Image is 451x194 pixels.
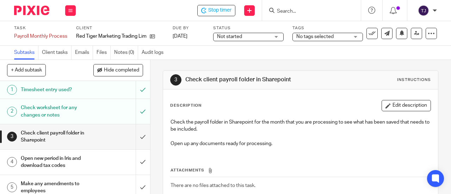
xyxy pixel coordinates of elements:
img: svg%3E [418,5,429,16]
input: Search [276,8,340,15]
p: Red Tiger Marketing Trading Limited [76,33,146,40]
span: Attachments [171,168,204,172]
div: 1 [7,85,17,95]
div: 2 [7,107,17,117]
div: Payroll Monthly Process [14,33,67,40]
a: Files [97,46,111,60]
h1: Timesheet entry used? [21,85,93,95]
label: Tags [292,25,363,31]
div: Instructions [397,77,431,83]
div: 5 [7,182,17,192]
p: Open up any documents ready for processing. [171,140,431,147]
div: Red Tiger Marketing Trading Limited - Payroll Monthly Process [197,5,235,16]
a: Notes (0) [114,46,138,60]
h1: Check client payroll folder in Sharepoint [21,128,93,146]
a: Subtasks [14,46,38,60]
button: Hide completed [93,64,143,76]
a: Emails [75,46,93,60]
span: Hide completed [104,68,139,73]
div: 3 [170,74,181,86]
span: Stop timer [208,7,231,14]
p: Description [170,103,202,108]
label: Task [14,25,67,31]
h1: Open new period in Iris and download tax codes [21,153,93,171]
p: Check the payroll folder in Sharepoint for the month that you are processing to see what has been... [171,119,431,133]
label: Due by [173,25,204,31]
div: 4 [7,157,17,167]
a: Audit logs [142,46,167,60]
img: Pixie [14,6,49,15]
div: 3 [7,132,17,142]
span: There are no files attached to this task. [171,183,255,188]
span: Not started [217,34,242,39]
a: Client tasks [42,46,72,60]
h1: Check worksheet for any changes or notes [21,102,93,120]
h1: Check client payroll folder in Sharepoint [185,76,316,83]
span: No tags selected [296,34,334,39]
button: Edit description [382,100,431,111]
label: Status [213,25,284,31]
label: Client [76,25,164,31]
button: + Add subtask [7,64,46,76]
span: [DATE] [173,34,187,39]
